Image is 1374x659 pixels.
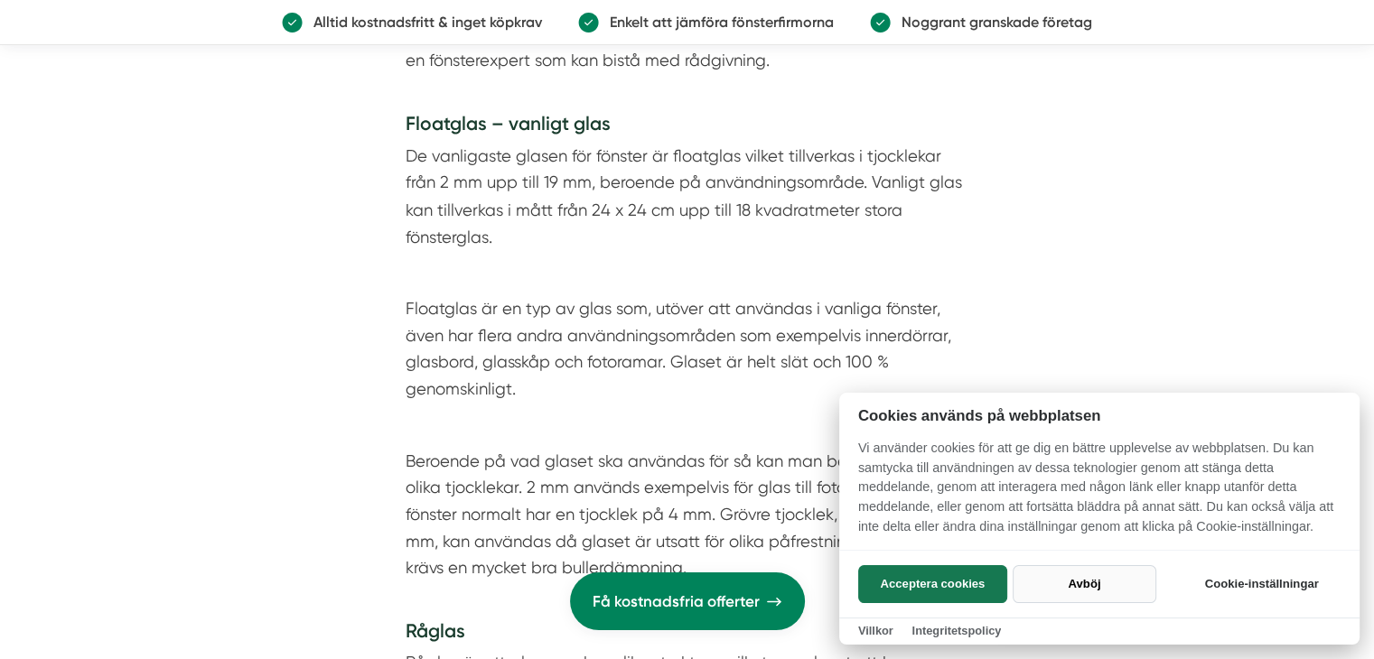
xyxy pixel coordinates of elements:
button: Acceptera cookies [858,565,1007,603]
button: Avböj [1013,565,1156,603]
a: Integritetspolicy [911,624,1001,637]
p: Vi använder cookies för att ge dig en bättre upplevelse av webbplatsen. Du kan samtycka till anvä... [839,439,1360,549]
button: Cookie-inställningar [1182,565,1341,603]
a: Villkor [858,624,893,637]
h2: Cookies används på webbplatsen [839,407,1360,424]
